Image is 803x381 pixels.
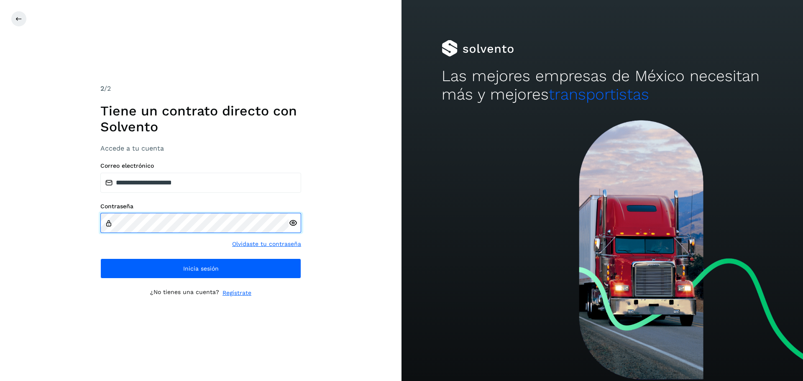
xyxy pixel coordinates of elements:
h2: Las mejores empresas de México necesitan más y mejores [442,67,763,104]
button: Inicia sesión [100,258,301,279]
span: Inicia sesión [183,266,219,271]
span: transportistas [549,85,649,103]
h1: Tiene un contrato directo con Solvento [100,103,301,135]
a: Regístrate [222,289,251,297]
div: /2 [100,84,301,94]
a: Olvidaste tu contraseña [232,240,301,248]
span: 2 [100,84,104,92]
label: Correo electrónico [100,162,301,169]
p: ¿No tienes una cuenta? [150,289,219,297]
h3: Accede a tu cuenta [100,144,301,152]
label: Contraseña [100,203,301,210]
